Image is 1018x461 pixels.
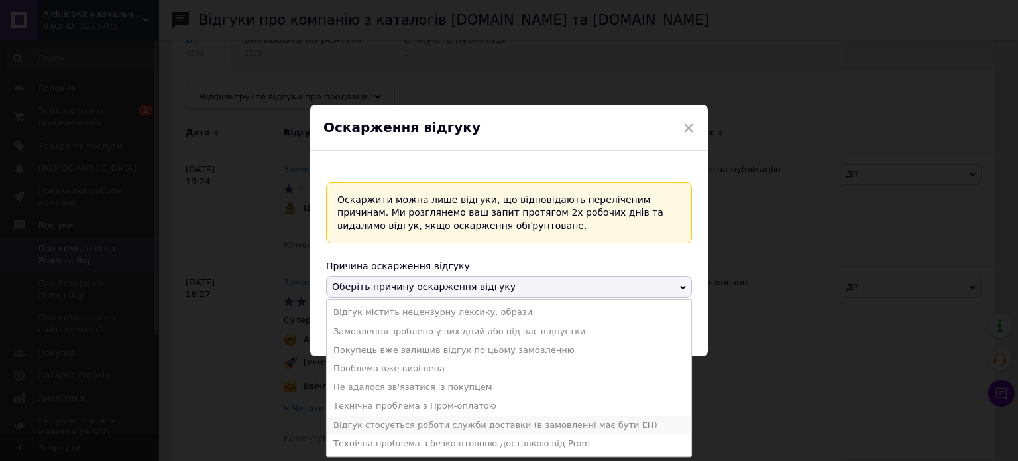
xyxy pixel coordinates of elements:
[332,281,516,292] span: Оберіть причину оскарження відгуку
[310,105,708,151] div: Оскарження відгуку
[327,303,691,322] li: Відгук містить нецензурну лексику, образи
[327,434,691,453] li: Технічна проблема з безкоштовною доставкою від Prom
[327,397,691,415] li: Технічна проблема з Пром-оплатою
[327,416,691,434] li: Відгук стосується роботи служби доставки (в замовленні має бути ЕН)
[327,360,691,378] li: Проблема вже вирішена
[327,378,691,397] li: Не вдалося зв'язатися із покупцем
[683,117,695,139] span: ×
[327,341,691,360] li: Покупець вже залишив відгук по цьому замовленню
[326,261,470,271] span: Причина оскарження відгуку
[327,322,691,341] li: Замовлення зроблено у вихідний або під час відпустки
[326,182,692,244] div: Оскаржити можна лише відгуки, що відповідають переліченим причинам. Ми розглянемо ваш запит протя...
